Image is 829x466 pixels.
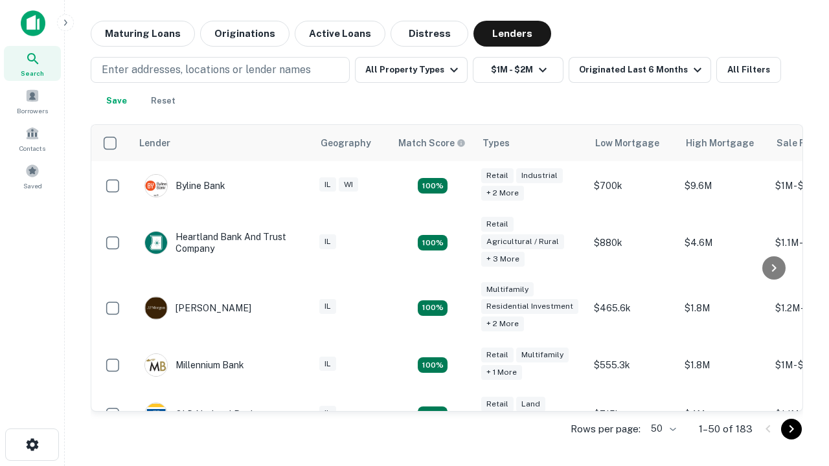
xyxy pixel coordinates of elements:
div: Multifamily [481,282,534,297]
p: Rows per page: [571,421,641,437]
div: Types [483,135,510,151]
div: Land [516,397,545,412]
button: Reset [142,88,184,114]
div: Capitalize uses an advanced AI algorithm to match your search with the best lender. The match sco... [398,136,466,150]
div: Retail [481,397,514,412]
div: + 3 more [481,252,525,267]
span: Contacts [19,143,45,153]
p: 1–50 of 183 [699,421,753,437]
td: $1.8M [678,276,769,341]
th: Low Mortgage [587,125,678,161]
img: picture [145,232,167,254]
div: OLD National Bank [144,403,256,426]
div: Matching Properties: 18, hasApolloMatch: undefined [418,406,448,422]
div: IL [319,234,336,249]
div: Matching Properties: 17, hasApolloMatch: undefined [418,235,448,250]
div: Retail [481,168,514,183]
div: IL [319,299,336,314]
button: Go to next page [781,419,802,439]
th: Lender [131,125,313,161]
img: picture [145,354,167,376]
div: Agricultural / Rural [481,234,564,249]
div: Byline Bank [144,174,225,197]
th: High Mortgage [678,125,769,161]
td: $4.6M [678,210,769,276]
button: Originations [200,21,290,47]
div: 50 [646,419,678,438]
td: $9.6M [678,161,769,210]
button: Maturing Loans [91,21,195,47]
div: [PERSON_NAME] [144,296,251,320]
button: All Property Types [355,57,468,83]
h6: Match Score [398,136,463,150]
td: $465.6k [587,276,678,341]
button: Distress [391,21,468,47]
td: $4M [678,390,769,439]
td: $1.8M [678,340,769,390]
span: Search [21,68,44,78]
div: Geography [321,135,371,151]
td: $715k [587,390,678,439]
img: picture [145,297,167,319]
div: IL [319,177,336,192]
div: Originated Last 6 Months [579,62,705,78]
span: Saved [23,181,42,191]
div: Multifamily [516,348,569,362]
div: + 1 more [481,365,522,380]
div: Millennium Bank [144,353,244,377]
div: Retail [481,348,514,362]
div: IL [319,357,336,372]
th: Types [475,125,587,161]
div: + 2 more [481,316,524,331]
div: Lender [139,135,170,151]
span: Borrowers [17,105,48,116]
p: Enter addresses, locations or lender names [102,62,311,78]
div: IL [319,406,336,421]
div: WI [339,177,358,192]
div: Matching Properties: 16, hasApolloMatch: undefined [418,357,448,373]
td: $555.3k [587,340,678,390]
td: $700k [587,161,678,210]
button: Save your search to get updates of matches that match your search criteria. [96,88,137,114]
div: Heartland Bank And Trust Company [144,231,300,254]
div: + 2 more [481,186,524,201]
img: picture [145,175,167,197]
a: Contacts [4,121,61,156]
img: picture [145,403,167,425]
a: Search [4,46,61,81]
button: $1M - $2M [473,57,563,83]
td: $880k [587,210,678,276]
th: Geography [313,125,391,161]
div: Low Mortgage [595,135,659,151]
a: Borrowers [4,83,61,118]
th: Capitalize uses an advanced AI algorithm to match your search with the best lender. The match sco... [391,125,475,161]
button: Active Loans [295,21,385,47]
div: Retail [481,217,514,232]
div: Matching Properties: 21, hasApolloMatch: undefined [418,178,448,194]
button: Originated Last 6 Months [569,57,711,83]
button: Enter addresses, locations or lender names [91,57,350,83]
img: capitalize-icon.png [21,10,45,36]
div: Residential Investment [481,299,578,314]
button: All Filters [716,57,781,83]
iframe: Chat Widget [764,321,829,383]
div: Matching Properties: 27, hasApolloMatch: undefined [418,300,448,316]
a: Saved [4,159,61,194]
div: Industrial [516,168,563,183]
div: High Mortgage [686,135,754,151]
button: Lenders [473,21,551,47]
